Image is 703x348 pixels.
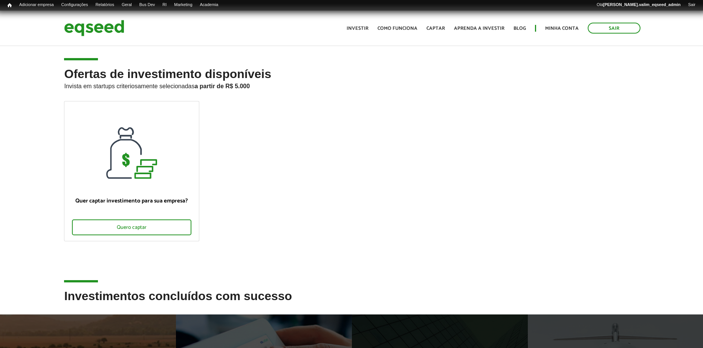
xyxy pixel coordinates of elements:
a: Aprenda a investir [454,26,504,31]
img: EqSeed [64,18,124,38]
span: Início [8,3,12,8]
a: RI [159,2,170,8]
a: Configurações [58,2,92,8]
div: Quero captar [72,219,191,235]
a: Academia [196,2,222,8]
strong: [PERSON_NAME].valim_eqseed_admin [603,2,681,7]
a: Relatórios [92,2,118,8]
p: Quer captar investimento para sua empresa? [72,198,191,204]
strong: a partir de R$ 5.000 [194,83,250,89]
a: Adicionar empresa [15,2,58,8]
a: Geral [118,2,136,8]
a: Bus Dev [136,2,159,8]
a: Captar [426,26,445,31]
a: Marketing [170,2,196,8]
a: Investir [347,26,368,31]
a: Minha conta [545,26,579,31]
a: Quer captar investimento para sua empresa? Quero captar [64,101,199,241]
p: Invista em startups criteriosamente selecionadas [64,81,639,90]
a: Sair [684,2,699,8]
a: Olá[PERSON_NAME].valim_eqseed_admin [593,2,685,8]
h2: Ofertas de investimento disponíveis [64,67,639,101]
a: Início [4,2,15,9]
h2: Investimentos concluídos com sucesso [64,290,639,314]
a: Sair [588,23,640,34]
a: Blog [513,26,526,31]
a: Como funciona [377,26,417,31]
